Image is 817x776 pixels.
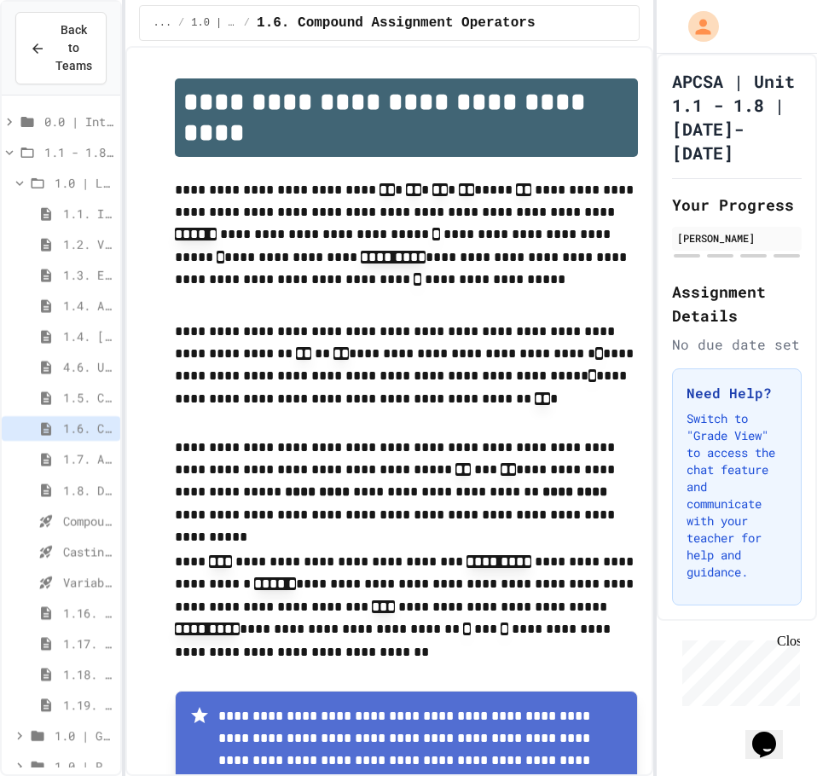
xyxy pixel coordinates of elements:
[672,334,802,355] div: No due date set
[55,727,113,744] span: 1.0 | Graded Labs
[672,280,802,327] h2: Assignment Details
[687,410,787,581] p: Switch to "Grade View" to access the chat feature and communicate with your teacher for help and ...
[44,143,113,161] span: 1.1 - 1.8 | Introduction to Java
[154,16,172,30] span: ...
[178,16,184,30] span: /
[63,696,113,714] span: 1.19. Multiple Choice Exercises for Unit 1a (1.1-1.6)
[63,481,113,499] span: 1.8. Documentation with Comments and Preconditions
[63,420,113,437] span: 1.6. Compound Assignment Operators
[63,297,113,315] span: 1.4. Assignment and Input
[15,12,107,84] button: Back to Teams
[55,21,92,75] span: Back to Teams
[672,193,802,217] h2: Your Progress
[7,7,118,108] div: Chat with us now!Close
[670,7,723,46] div: My Account
[687,383,787,403] h3: Need Help?
[63,358,113,376] span: 4.6. Using Text Files
[63,327,113,345] span: 1.4. [PERSON_NAME] and User Input
[63,450,113,468] span: 1.7. APIs and Libraries
[63,604,113,622] span: 1.16. Unit Summary 1a (1.1-1.6)
[672,69,802,165] h1: APCSA | Unit 1.1 - 1.8 | [DATE]-[DATE]
[55,174,113,192] span: 1.0 | Lessons and Notes
[63,205,113,223] span: 1.1. Introduction to Algorithms, Programming, and Compilers
[745,708,800,759] iframe: chat widget
[63,235,113,253] span: 1.2. Variables and Data Types
[63,573,113,591] span: Variables and Data Types - Quiz
[257,13,535,33] span: 1.6. Compound Assignment Operators
[55,757,113,775] span: 1.0 | Practice Labs
[63,665,113,683] span: 1.18. Coding Practice 1a (1.1-1.6)
[63,542,113,560] span: Casting and Ranges of variables - Quiz
[63,512,113,530] span: Compound assignment operators - Quiz
[191,16,237,30] span: 1.0 | Lessons and Notes
[63,266,113,284] span: 1.3. Expressions and Output [New]
[675,634,800,706] iframe: chat widget
[63,389,113,407] span: 1.5. Casting and Ranges of Values
[244,16,250,30] span: /
[677,230,797,246] div: [PERSON_NAME]
[44,113,113,130] span: 0.0 | Introduction to APCSA
[63,634,113,652] span: 1.17. Mixed Up Code Practice 1.1-1.6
